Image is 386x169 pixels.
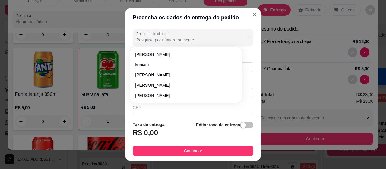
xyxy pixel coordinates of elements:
[136,31,170,36] label: Busque pelo cliente
[133,122,165,127] strong: Taxa de entrega
[135,93,231,99] span: [PERSON_NAME]
[131,48,240,102] div: Suggestions
[125,8,261,27] header: Preencha os dados de entrega do pedido
[136,37,233,43] input: Busque pelo cliente
[133,113,253,123] input: Ex.: 00000-000
[133,105,253,111] div: CEP
[250,10,259,19] button: Close
[135,72,231,78] span: [PERSON_NAME]
[184,148,202,154] span: Continuar
[133,50,239,100] ul: Suggestions
[133,128,158,138] h3: R$ 0,00
[242,32,252,42] button: Show suggestions
[135,62,231,68] span: miriiam
[196,122,240,127] strong: Editar taxa de entrega
[135,51,231,57] span: [PERSON_NAME]
[135,82,231,88] span: [PERSON_NAME]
